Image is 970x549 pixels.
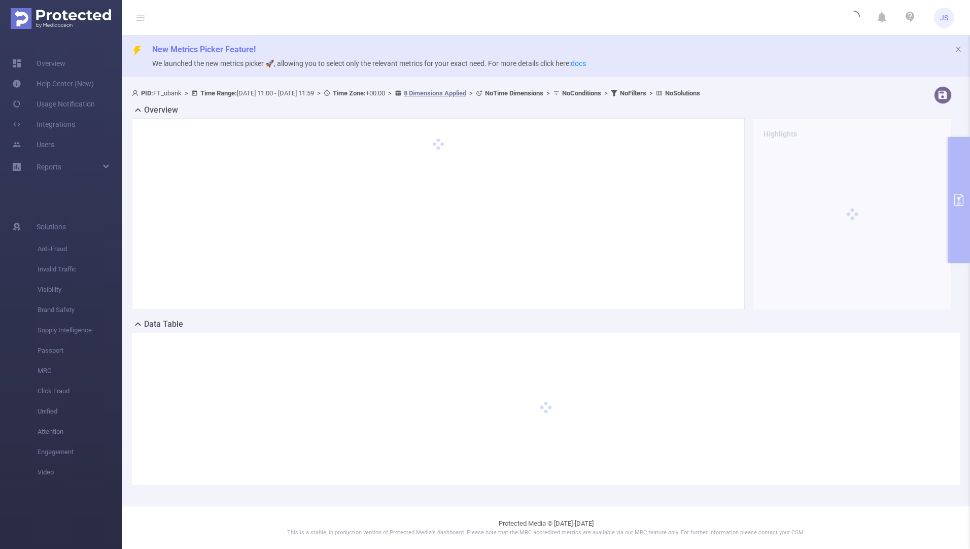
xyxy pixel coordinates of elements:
[37,163,61,171] span: Reports
[38,340,122,361] span: Passport
[38,442,122,462] span: Engagement
[333,89,366,97] b: Time Zone:
[314,89,324,97] span: >
[646,89,656,97] span: >
[144,104,178,116] h2: Overview
[12,114,75,134] a: Integrations
[132,89,700,97] span: FT_ubank [DATE] 11:00 - [DATE] 11:59 +00:00
[182,89,191,97] span: >
[37,157,61,177] a: Reports
[665,89,700,97] b: No Solutions
[38,422,122,442] span: Attention
[141,89,153,97] b: PID:
[848,11,860,25] i: icon: loading
[485,89,543,97] b: No Time Dimensions
[955,44,962,55] button: icon: close
[38,320,122,340] span: Supply Intelligence
[38,381,122,401] span: Click Fraud
[940,8,948,28] span: JS
[955,46,962,53] i: icon: close
[466,89,476,97] span: >
[38,259,122,280] span: Invalid Traffic
[132,46,142,56] i: icon: thunderbolt
[152,45,256,54] span: New Metrics Picker Feature!
[562,89,601,97] b: No Conditions
[37,217,66,237] span: Solutions
[38,401,122,422] span: Unified
[12,134,54,155] a: Users
[144,318,183,330] h2: Data Table
[12,74,94,94] a: Help Center (New)
[152,59,586,67] span: We launched the new metrics picker 🚀, allowing you to select only the relevant metrics for your e...
[38,280,122,300] span: Visibility
[543,89,553,97] span: >
[122,506,970,549] footer: Protected Media © [DATE]-[DATE]
[12,94,95,114] a: Usage Notification
[38,239,122,259] span: Anti-Fraud
[12,53,65,74] a: Overview
[147,529,945,537] p: This is a stable, in production version of Protected Media's dashboard. Please note that the MRC ...
[404,89,466,97] u: 8 Dimensions Applied
[38,462,122,483] span: Video
[385,89,395,97] span: >
[200,89,237,97] b: Time Range:
[11,8,111,29] img: Protected Media
[571,59,586,67] a: docs
[132,90,141,96] i: icon: user
[601,89,611,97] span: >
[38,300,122,320] span: Brand Safety
[620,89,646,97] b: No Filters
[38,361,122,381] span: MRC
